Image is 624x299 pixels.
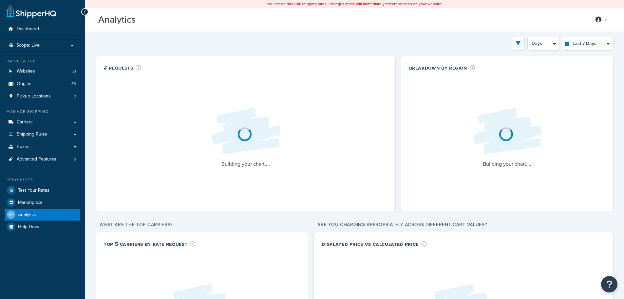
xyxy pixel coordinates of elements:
span: Help Docs [18,224,39,230]
li: Websites [5,65,80,77]
span: Carriers [17,119,33,125]
p: What are the top carriers? [96,220,308,229]
div: Basic Setup [5,58,80,64]
button: open filter drawer [512,37,525,51]
li: Pickup Locations [5,90,80,102]
h3: Analytics [98,15,581,25]
a: Dashboard [5,23,80,35]
span: 6 [74,157,76,162]
span: 0 [74,94,76,99]
a: Help Docs [5,221,80,233]
a: Pickup Locations0 [5,90,80,102]
p: Building your chart.... [206,160,285,169]
span: Boxes [17,144,29,150]
div: Breakdown by Region [409,64,475,72]
div: Displayed Price vs Calculated Price [322,240,426,248]
span: 33 [71,81,76,87]
img: Loading... [468,102,546,160]
a: Advanced Features6 [5,153,80,165]
a: Shipping Rules [5,128,80,140]
span: Beta [137,17,160,25]
a: Carriers [5,116,80,128]
img: Loading... [206,102,285,160]
span: 21 [72,69,76,74]
a: Test Your Rates [5,184,80,196]
span: Dashboard [17,26,39,32]
li: Origins [5,78,80,90]
div: # Requests [104,64,141,72]
span: Test Your Rates [18,188,49,193]
span: Origins [17,81,31,87]
span: Advanced Features [17,157,56,162]
span: Shipping Rules [17,132,47,137]
li: Advanced Features [5,153,80,165]
a: Origins33 [5,78,80,90]
span: Scope: Live [16,43,40,48]
div: Top 5 Carriers by Rate Request [104,240,196,248]
span: Marketplace [18,200,43,205]
div: Manage Shipping [5,109,80,115]
button: Open Resource Center [601,276,617,292]
a: Marketplace [5,197,80,208]
a: Analytics [5,209,80,221]
div: Resources [5,177,80,183]
a: Boxes [5,141,80,153]
span: Analytics [18,212,36,218]
b: LIVE [293,1,301,7]
p: Building your chart.... [468,160,546,169]
span: Pickup Locations [17,94,51,99]
span: Websites [17,69,35,74]
a: Websites21 [5,65,80,77]
p: Are you charging appropriately across different cart values? [313,220,614,229]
